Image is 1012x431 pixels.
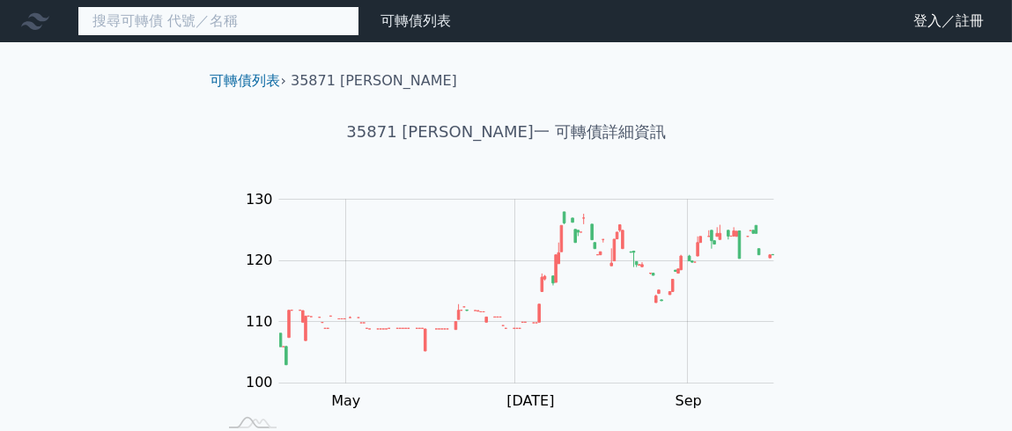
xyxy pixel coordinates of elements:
g: Chart [237,191,801,410]
tspan: 130 [246,191,273,208]
tspan: [DATE] [506,392,554,409]
li: › [211,70,286,91]
tspan: May [331,392,360,409]
input: 搜尋可轉債 代號／名稱 [78,6,359,36]
tspan: 120 [246,252,273,268]
tspan: 110 [246,313,273,330]
a: 登入／註冊 [899,7,998,35]
a: 可轉債列表 [211,72,281,89]
li: 35871 [PERSON_NAME] [291,70,457,91]
h1: 35871 [PERSON_NAME]一 可轉債詳細資訊 [196,120,816,144]
tspan: Sep [676,392,702,409]
a: 可轉債列表 [380,12,451,29]
tspan: 100 [246,375,273,391]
